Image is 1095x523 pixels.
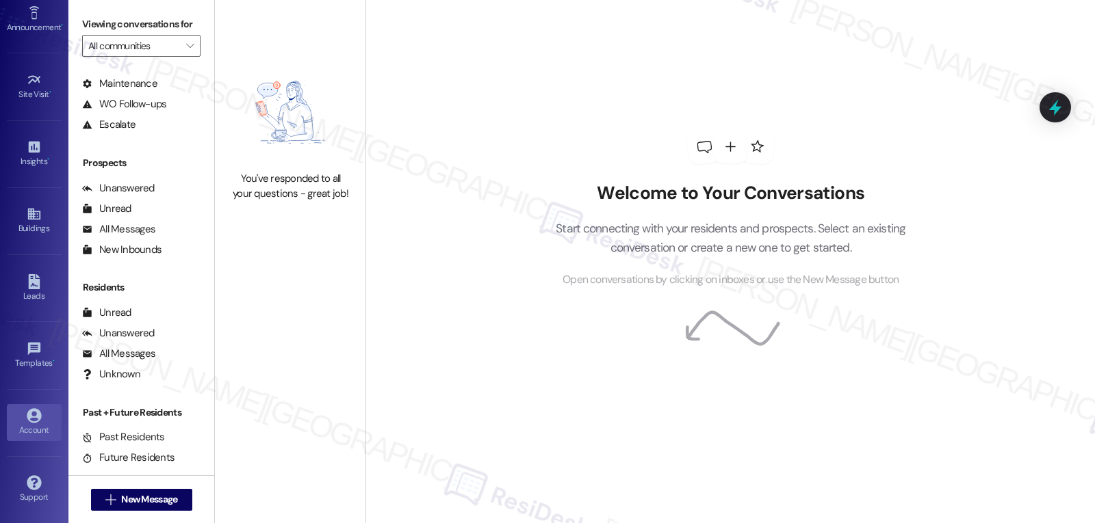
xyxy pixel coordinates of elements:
[230,60,350,165] img: empty-state
[82,347,155,361] div: All Messages
[82,14,201,35] label: Viewing conversations for
[82,243,162,257] div: New Inbounds
[82,222,155,237] div: All Messages
[7,135,62,172] a: Insights •
[7,270,62,307] a: Leads
[7,337,62,374] a: Templates •
[186,40,194,51] i: 
[82,430,165,444] div: Past Residents
[82,181,155,196] div: Unanswered
[82,97,166,111] div: WO Follow-ups
[82,451,175,465] div: Future Residents
[47,155,49,164] span: •
[49,88,51,97] span: •
[82,306,131,320] div: Unread
[535,219,927,258] p: Start connecting with your residents and prospects. Select an existing conversation or create a n...
[7,404,62,441] a: Account
[88,35,179,57] input: All communities
[82,77,157,91] div: Maintenance
[68,280,214,295] div: Residents
[82,202,131,216] div: Unread
[82,326,155,340] div: Unanswered
[61,21,63,30] span: •
[563,271,899,289] span: Open conversations by clicking on inboxes or use the New Message button
[53,356,55,366] span: •
[105,494,116,505] i: 
[68,156,214,170] div: Prospects
[7,471,62,508] a: Support
[121,492,177,507] span: New Message
[7,68,62,105] a: Site Visit •
[230,172,350,201] div: You've responded to all your questions - great job!
[82,118,136,132] div: Escalate
[7,202,62,239] a: Buildings
[535,183,927,204] h2: Welcome to Your Conversations
[68,405,214,420] div: Past + Future Residents
[91,489,192,511] button: New Message
[82,367,140,381] div: Unknown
